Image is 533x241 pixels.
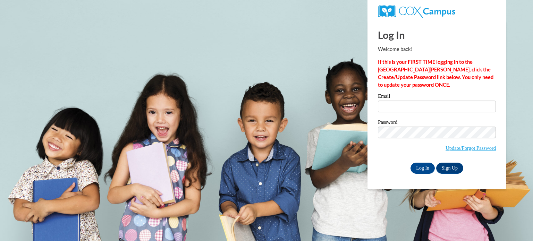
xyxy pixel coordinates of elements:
[378,28,496,42] h1: Log In
[436,163,463,174] a: Sign Up
[378,120,496,127] label: Password
[446,145,496,151] a: Update/Forgot Password
[378,8,455,14] a: COX Campus
[378,5,455,18] img: COX Campus
[378,45,496,53] p: Welcome back!
[378,94,496,101] label: Email
[378,59,493,88] strong: If this is your FIRST TIME logging in to the [GEOGRAPHIC_DATA][PERSON_NAME], click the Create/Upd...
[411,163,435,174] input: Log In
